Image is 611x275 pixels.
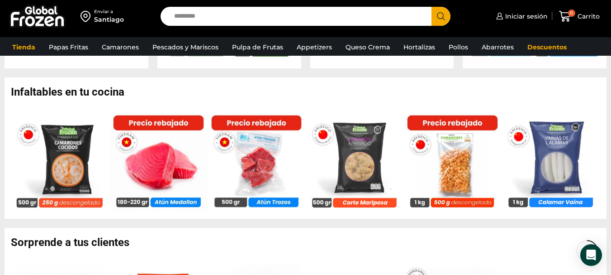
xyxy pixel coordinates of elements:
a: Iniciar sesión [494,7,548,25]
div: Open Intercom Messenger [580,244,602,266]
span: Carrito [575,12,600,21]
div: Santiago [94,15,124,24]
a: Abarrotes [477,39,518,56]
button: Search button [431,7,450,26]
a: Appetizers [292,39,336,56]
a: Camarones [97,39,143,56]
span: Iniciar sesión [503,12,548,21]
a: Pescados y Mariscos [148,39,223,56]
a: Pollos [444,39,473,56]
a: 0 Carrito [557,6,602,27]
h2: Sorprende a tus clientes [11,237,606,248]
a: Papas Fritas [44,39,93,56]
h2: Infaltables en tu cocina [11,87,606,97]
a: Hortalizas [399,39,440,56]
a: Descuentos [523,39,571,56]
span: 0 [568,10,575,17]
div: Enviar a [94,9,124,15]
a: Tienda [8,39,40,56]
img: address-field-icon.svg [81,9,94,24]
a: Pulpa de Frutas [227,39,288,56]
a: Queso Crema [341,39,394,56]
